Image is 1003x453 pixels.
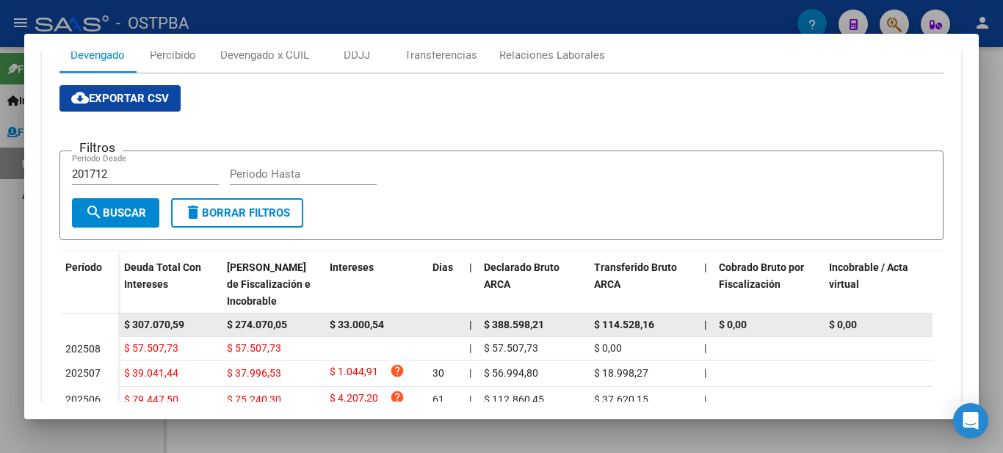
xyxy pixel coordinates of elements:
span: $ 79.447,50 [124,394,178,405]
div: Percibido [150,47,196,63]
datatable-header-cell: Deuda Total Con Intereses [118,252,221,316]
span: $ 307.070,59 [124,319,184,330]
span: | [704,319,707,330]
span: $ 4.207,20 [330,390,378,410]
span: Incobrable / Acta virtual [829,261,908,290]
span: | [704,367,706,379]
mat-icon: search [85,203,103,221]
span: Declarado Bruto ARCA [484,261,560,290]
span: $ 1.044,91 [330,363,378,383]
datatable-header-cell: Período [59,252,118,314]
span: Intereses [330,261,374,273]
span: | [469,394,471,405]
span: Cobrado Bruto por Fiscalización [719,261,804,290]
span: | [469,342,471,354]
span: $ 57.507,73 [227,342,281,354]
span: $ 274.070,05 [227,319,287,330]
span: Período [65,261,102,273]
datatable-header-cell: Dias [427,252,463,316]
datatable-header-cell: Intereses [324,252,427,316]
div: Devengado x CUIL [220,47,309,63]
datatable-header-cell: Deuda Bruta Neto de Fiscalización e Incobrable [221,252,324,316]
div: Devengado [70,47,125,63]
span: $ 75.240,30 [227,394,281,405]
span: $ 56.994,80 [484,367,538,379]
i: help [390,390,405,405]
div: Transferencias [405,47,477,63]
span: $ 0,00 [594,342,622,354]
span: $ 39.041,44 [124,367,178,379]
span: 61 [432,394,444,405]
span: Deuda Total Con Intereses [124,261,201,290]
span: Borrar Filtros [184,206,290,220]
span: $ 0,00 [829,319,857,330]
div: Open Intercom Messenger [953,403,988,438]
span: $ 112.860,45 [484,394,544,405]
span: $ 57.507,73 [484,342,538,354]
span: $ 37.996,53 [227,367,281,379]
datatable-header-cell: Transferido Bruto ARCA [588,252,698,316]
span: Transferido Bruto ARCA [594,261,677,290]
button: Borrar Filtros [171,198,303,228]
span: 202507 [65,367,101,379]
span: | [469,367,471,379]
span: 30 [432,367,444,379]
datatable-header-cell: | [463,252,478,316]
div: DDJJ [344,47,370,63]
span: | [704,394,706,405]
datatable-header-cell: | [698,252,713,316]
span: 202508 [65,343,101,355]
span: | [704,261,707,273]
mat-icon: delete [184,203,202,221]
datatable-header-cell: Declarado Bruto ARCA [478,252,588,316]
span: $ 388.598,21 [484,319,544,330]
span: [PERSON_NAME] de Fiscalización e Incobrable [227,261,311,307]
h3: Filtros [72,139,123,156]
span: $ 114.528,16 [594,319,654,330]
span: Dias [432,261,453,273]
span: $ 33.000,54 [330,319,384,330]
mat-icon: cloud_download [71,89,89,106]
span: Exportar CSV [71,92,169,105]
span: $ 57.507,73 [124,342,178,354]
button: Buscar [72,198,159,228]
span: Buscar [85,206,146,220]
span: $ 18.998,27 [594,367,648,379]
span: | [469,261,472,273]
span: $ 37.620,15 [594,394,648,405]
span: | [469,319,472,330]
span: | [704,342,706,354]
i: help [390,363,405,378]
button: Exportar CSV [59,85,181,112]
datatable-header-cell: Incobrable / Acta virtual [823,252,933,316]
div: Relaciones Laborales [499,47,605,63]
datatable-header-cell: Cobrado Bruto por Fiscalización [713,252,823,316]
span: $ 0,00 [719,319,747,330]
span: 202506 [65,394,101,405]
